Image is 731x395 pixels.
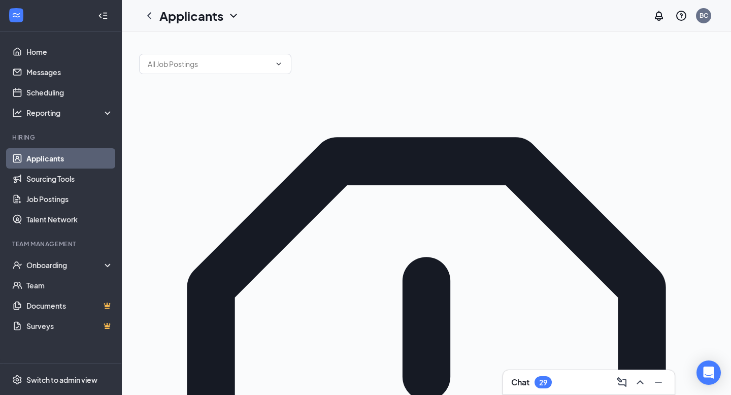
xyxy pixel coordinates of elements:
[159,7,223,24] h1: Applicants
[26,260,105,270] div: Onboarding
[616,376,628,388] svg: ComposeMessage
[12,240,111,248] div: Team Management
[675,10,687,22] svg: QuestionInfo
[26,275,113,295] a: Team
[12,133,111,142] div: Hiring
[539,378,547,387] div: 29
[12,260,22,270] svg: UserCheck
[632,374,648,390] button: ChevronUp
[700,11,708,20] div: BC
[652,376,664,388] svg: Minimize
[26,82,113,103] a: Scheduling
[26,148,113,169] a: Applicants
[653,10,665,22] svg: Notifications
[26,42,113,62] a: Home
[12,108,22,118] svg: Analysis
[511,377,529,388] h3: Chat
[26,295,113,316] a: DocumentsCrown
[26,62,113,82] a: Messages
[614,374,630,390] button: ComposeMessage
[26,316,113,336] a: SurveysCrown
[143,10,155,22] svg: ChevronLeft
[26,209,113,229] a: Talent Network
[11,10,21,20] svg: WorkstreamLogo
[148,58,271,70] input: All Job Postings
[275,60,283,68] svg: ChevronDown
[26,169,113,189] a: Sourcing Tools
[12,375,22,385] svg: Settings
[227,10,240,22] svg: ChevronDown
[98,11,108,21] svg: Collapse
[634,376,646,388] svg: ChevronUp
[26,189,113,209] a: Job Postings
[26,108,114,118] div: Reporting
[26,375,97,385] div: Switch to admin view
[650,374,667,390] button: Minimize
[696,360,721,385] div: Open Intercom Messenger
